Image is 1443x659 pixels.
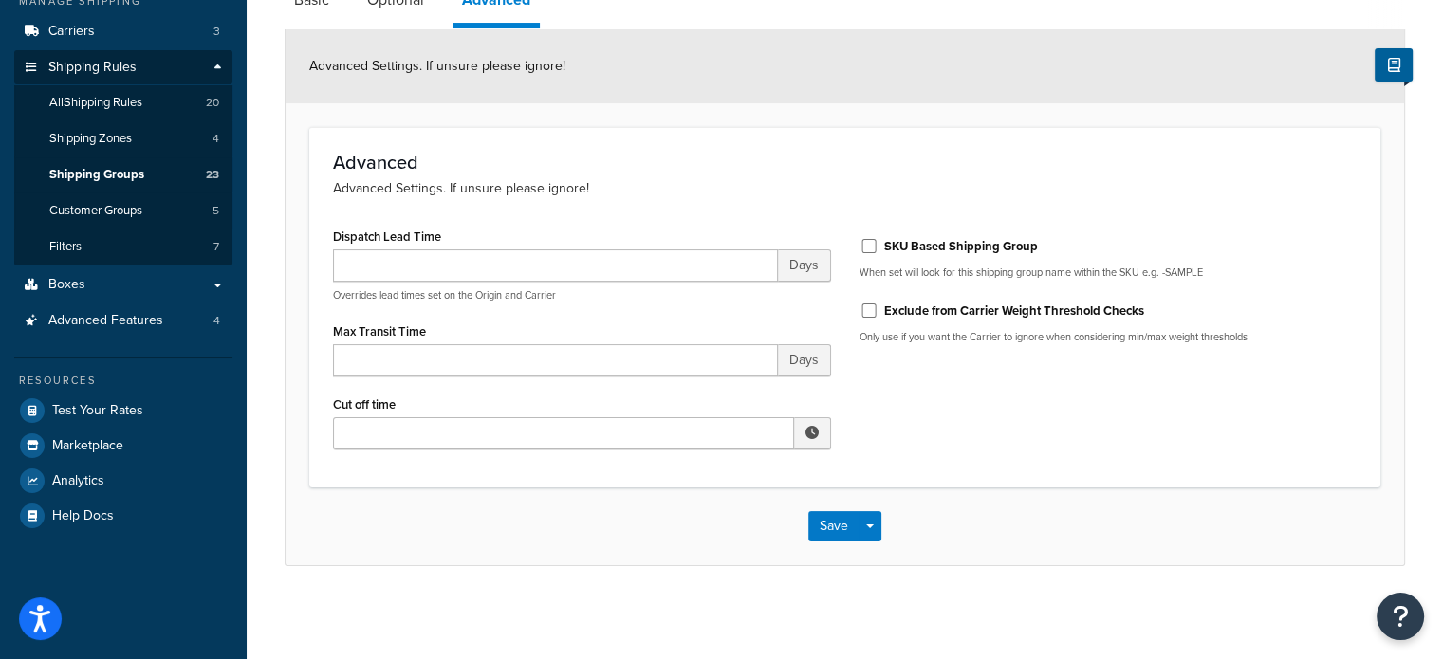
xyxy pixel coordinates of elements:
span: Advanced Settings. If unsure please ignore! [309,56,565,76]
a: Advanced Features4 [14,303,232,339]
p: When set will look for this shipping group name within the SKU e.g. -SAMPLE [860,265,1358,280]
p: Overrides lead times set on the Origin and Carrier [333,288,831,302]
p: Only use if you want the Carrier to ignore when considering min/max weight thresholds [860,330,1358,344]
div: Resources [14,373,232,389]
label: Cut off time [333,397,396,412]
span: Shipping Groups [49,167,144,183]
label: Dispatch Lead Time [333,229,441,244]
li: Shipping Groups [14,157,232,192]
h3: Advanced [333,152,1357,173]
li: Customer Groups [14,193,232,229]
label: Max Transit Time [333,324,426,339]
span: Shipping Rules [48,60,137,76]
button: Save [808,511,860,541]
span: Shipping Zones [49,131,132,147]
label: Exclude from Carrier Weight Threshold Checks [884,302,1144,320]
span: Advanced Features [48,313,163,329]
a: Boxes [14,267,232,302]
a: Shipping Rules [14,50,232,85]
a: Shipping Zones4 [14,121,232,156]
span: 7 [213,239,219,255]
span: Test Your Rates [52,403,143,419]
a: Carriers3 [14,14,232,49]
label: SKU Based Shipping Group [884,238,1038,255]
a: Shipping Groups23 [14,157,232,192]
span: Marketplace [52,438,123,454]
span: Help Docs [52,508,114,524]
span: 5 [213,203,219,219]
span: 20 [206,95,219,111]
span: All Shipping Rules [49,95,142,111]
li: Filters [14,229,232,265]
li: Shipping Rules [14,50,232,266]
p: Advanced Settings. If unsure please ignore! [333,178,1357,199]
span: Filters [49,239,82,255]
li: Carriers [14,14,232,49]
span: Boxes [48,277,85,293]
span: Days [778,249,831,282]
a: Test Your Rates [14,394,232,428]
span: 4 [213,313,220,329]
a: Customer Groups5 [14,193,232,229]
span: Days [778,344,831,376]
a: Marketplace [14,429,232,463]
button: Show Help Docs [1375,48,1413,82]
span: Customer Groups [49,203,142,219]
span: 4 [213,131,219,147]
span: 23 [206,167,219,183]
li: Advanced Features [14,303,232,339]
a: Filters7 [14,229,232,265]
button: Open Resource Center [1377,593,1424,640]
a: Analytics [14,464,232,498]
span: Analytics [52,473,104,489]
span: 3 [213,24,220,40]
span: Carriers [48,24,95,40]
a: Help Docs [14,499,232,533]
li: Shipping Zones [14,121,232,156]
a: AllShipping Rules20 [14,85,232,120]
